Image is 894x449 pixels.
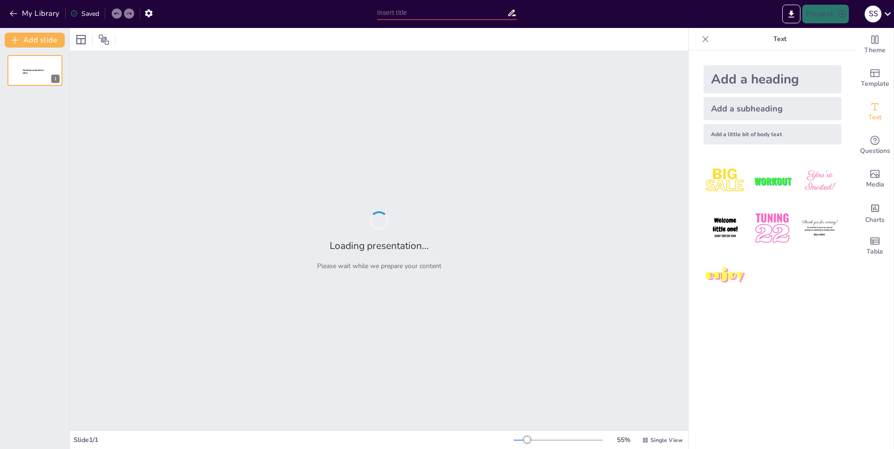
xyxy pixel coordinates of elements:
span: Position [98,34,109,45]
span: Sendsteps presentation editor [23,69,44,74]
div: Change the overall theme [856,28,894,62]
div: S S [865,6,881,22]
span: Charts [865,215,885,225]
button: Export to PowerPoint [782,5,800,23]
img: 4.jpeg [704,207,747,250]
img: 6.jpeg [798,207,841,250]
div: Add text boxes [856,95,894,129]
div: 55 % [612,435,635,444]
div: Slide 1 / 1 [74,435,514,444]
div: Add ready made slides [856,62,894,95]
span: Text [868,112,881,123]
button: Present [802,5,849,23]
button: S S [865,5,881,23]
div: Add a heading [704,65,841,93]
div: Layout [74,32,88,47]
img: 5.jpeg [751,207,794,250]
span: Theme [864,45,886,55]
span: Questions [860,146,890,156]
span: Template [861,79,889,89]
div: 1 [51,75,60,83]
img: 1.jpeg [704,159,747,203]
div: Saved [70,9,99,18]
div: Add images, graphics, shapes or video [856,162,894,196]
p: Text [713,28,847,50]
img: 2.jpeg [751,159,794,203]
span: Table [867,247,883,257]
div: Add a table [856,229,894,263]
h2: Loading presentation... [330,239,429,252]
button: My Library [7,6,63,21]
span: Single View [650,436,683,444]
input: Insert title [377,6,507,20]
button: Add slide [5,33,65,48]
p: Please wait while we prepare your content [317,262,441,270]
div: Add charts and graphs [856,196,894,229]
img: 3.jpeg [798,159,841,203]
div: 1 [7,55,62,86]
div: Add a little bit of body text [704,124,841,145]
div: Get real-time input from your audience [856,129,894,162]
div: Add a subheading [704,97,841,120]
span: Media [866,180,884,190]
img: 7.jpeg [704,254,747,297]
